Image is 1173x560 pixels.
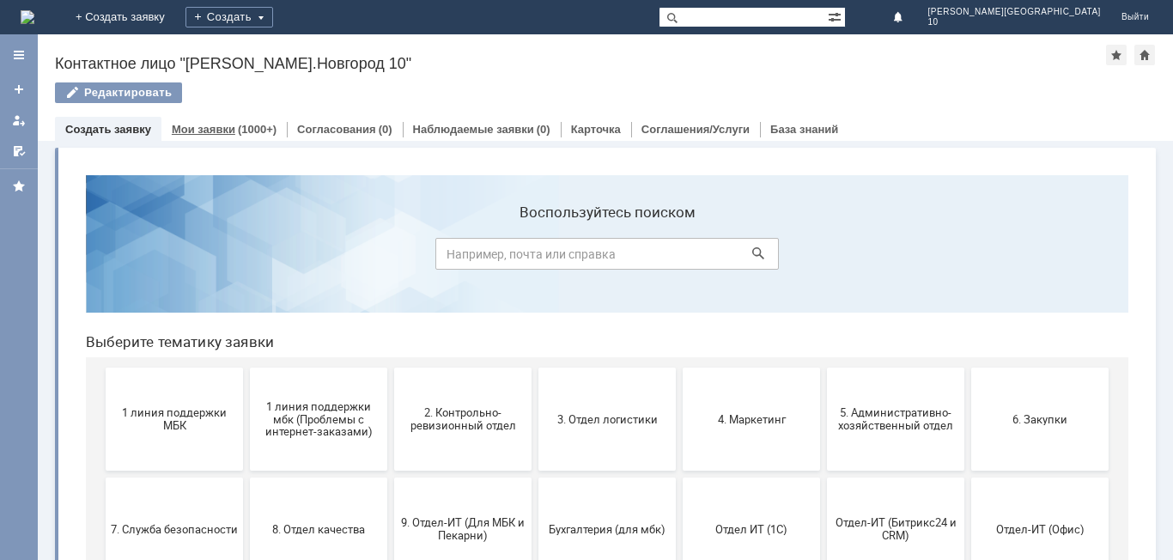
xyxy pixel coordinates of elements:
[755,206,892,309] button: 5. Административно-хозяйственный отдел
[641,123,750,136] a: Соглашения/Услуги
[537,123,550,136] div: (0)
[616,471,743,484] span: не актуален
[471,251,599,264] span: 3. Отдел логистики
[183,471,310,484] span: Франчайзинг
[928,7,1101,17] span: [PERSON_NAME][GEOGRAPHIC_DATA]
[172,123,235,136] a: Мои заявки
[183,361,310,374] span: 8. Отдел качества
[466,316,604,419] button: Бухгалтерия (для мбк)
[5,76,33,103] a: Создать заявку
[238,123,277,136] div: (1000+)
[611,316,748,419] button: Отдел ИТ (1С)
[413,123,534,136] a: Наблюдаемые заявки
[33,206,171,309] button: 1 линия поддержки МБК
[33,426,171,529] button: Финансовый отдел
[1106,45,1127,65] div: Добавить в избранное
[327,245,454,271] span: 2. Контрольно-ревизионный отдел
[363,76,707,108] input: Например, почта или справка
[760,355,887,380] span: Отдел-ИТ (Битрикс24 и CRM)
[770,123,838,136] a: База знаний
[928,17,1101,27] span: 10
[21,10,34,24] a: Перейти на домашнюю страницу
[322,426,459,529] button: Это соглашение не активно!
[322,316,459,419] button: 9. Отдел-ИТ (Для МБК и Пекарни)
[571,123,621,136] a: Карточка
[363,42,707,59] label: Воспользуйтесь поиском
[904,361,1031,374] span: Отдел-ИТ (Офис)
[471,458,599,496] span: [PERSON_NAME]. Услуги ИТ для МБК (оформляет L1)
[611,206,748,309] button: 4. Маркетинг
[5,137,33,165] a: Мои согласования
[828,8,845,24] span: Расширенный поиск
[178,426,315,529] button: Франчайзинг
[178,316,315,419] button: 8. Отдел качества
[760,245,887,271] span: 5. Административно-хозяйственный отдел
[65,123,151,136] a: Создать заявку
[5,107,33,134] a: Мои заявки
[297,123,376,136] a: Согласования
[39,245,166,271] span: 1 линия поддержки МБК
[471,361,599,374] span: Бухгалтерия (для мбк)
[14,172,1056,189] header: Выберите тематику заявки
[55,55,1106,72] div: Контактное лицо "[PERSON_NAME].Новгород 10"
[899,316,1036,419] button: Отдел-ИТ (Офис)
[33,316,171,419] button: 7. Служба безопасности
[904,251,1031,264] span: 6. Закупки
[39,361,166,374] span: 7. Служба безопасности
[39,471,166,484] span: Финансовый отдел
[899,206,1036,309] button: 6. Закупки
[616,361,743,374] span: Отдел ИТ (1С)
[611,426,748,529] button: не актуален
[466,206,604,309] button: 3. Отдел логистики
[322,206,459,309] button: 2. Контрольно-ревизионный отдел
[183,238,310,277] span: 1 линия поддержки мбк (Проблемы с интернет-заказами)
[616,251,743,264] span: 4. Маркетинг
[1134,45,1155,65] div: Сделать домашней страницей
[21,10,34,24] img: logo
[185,7,273,27] div: Создать
[379,123,392,136] div: (0)
[466,426,604,529] button: [PERSON_NAME]. Услуги ИТ для МБК (оформляет L1)
[755,316,892,419] button: Отдел-ИТ (Битрикс24 и CRM)
[327,355,454,380] span: 9. Отдел-ИТ (Для МБК и Пекарни)
[327,465,454,490] span: Это соглашение не активно!
[178,206,315,309] button: 1 линия поддержки мбк (Проблемы с интернет-заказами)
